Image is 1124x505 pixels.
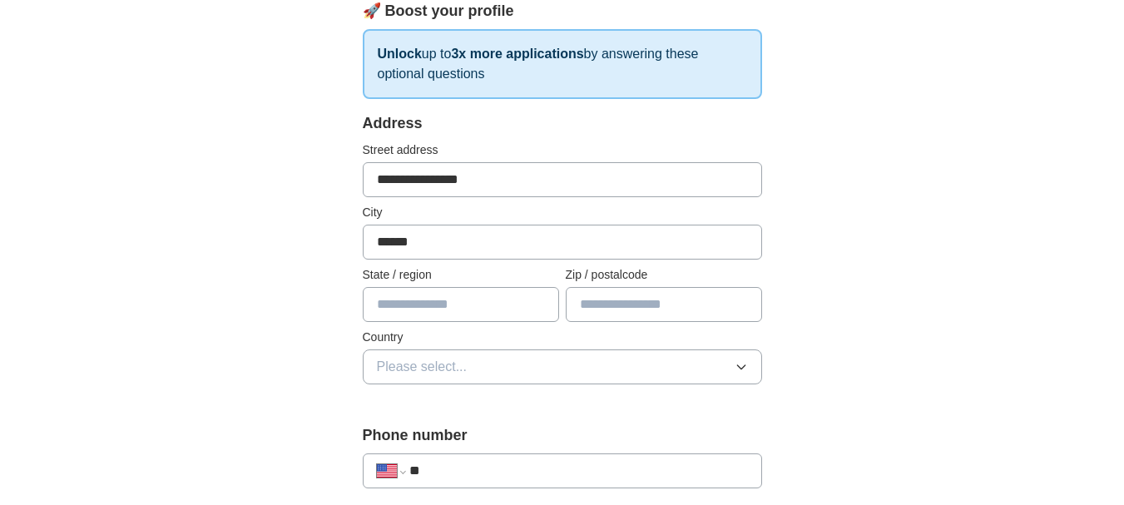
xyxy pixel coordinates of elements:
span: Please select... [377,357,468,377]
label: Phone number [363,424,762,447]
label: Zip / postalcode [566,266,762,284]
label: State / region [363,266,559,284]
strong: 3x more applications [451,47,583,61]
label: Country [363,329,762,346]
div: Address [363,112,762,135]
strong: Unlock [378,47,422,61]
label: City [363,204,762,221]
p: up to by answering these optional questions [363,29,762,99]
button: Please select... [363,349,762,384]
label: Street address [363,141,762,159]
